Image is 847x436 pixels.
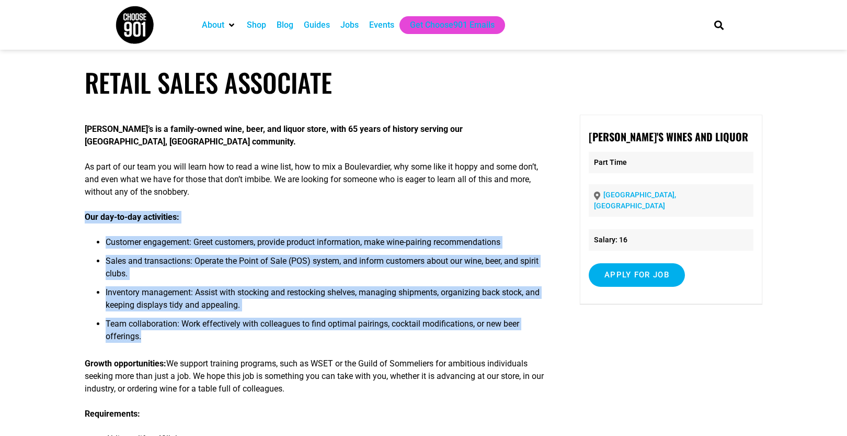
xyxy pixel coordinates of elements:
h1: Retail Sales Associate [85,67,762,98]
a: Events [369,19,394,31]
strong: Growth opportunities: [85,359,166,368]
a: Guides [304,19,330,31]
li: Sales and transactions: Operate the Point of Sale (POS) system, and inform customers about our wi... [106,255,546,286]
input: Apply for job [589,263,685,287]
strong: [PERSON_NAME]’s is a family-owned wine, beer, and liquor store, with 65 years of history serving ... [85,124,463,147]
a: Blog [277,19,293,31]
a: About [202,19,224,31]
strong: Our day-to-day activities: [85,212,179,222]
strong: Requirements: [85,409,140,419]
nav: Main nav [197,16,696,34]
a: Shop [247,19,266,31]
li: Inventory management: Assist with stocking and restocking shelves, managing shipments, organizing... [106,286,546,318]
p: Part Time [589,152,753,173]
div: About [197,16,242,34]
a: [GEOGRAPHIC_DATA], [GEOGRAPHIC_DATA] [594,191,676,210]
p: We support training programs, such as WSET or the Guild of Sommeliers for ambitious individuals s... [85,357,546,395]
p: As part of our team you will learn how to read a wine list, how to mix a Boulevardier, why some l... [85,161,546,198]
div: Search [711,16,728,33]
li: Team collaboration: Work effectively with colleagues to find optimal pairings, cocktail modificat... [106,318,546,349]
strong: [PERSON_NAME]'s Wines and Liquor [589,129,748,144]
li: Salary: 16 [589,229,753,251]
a: Jobs [340,19,359,31]
a: Get Choose901 Emails [410,19,495,31]
li: Customer engagement: Greet customers, provide product information, make wine-pairing recommendations [106,236,546,255]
